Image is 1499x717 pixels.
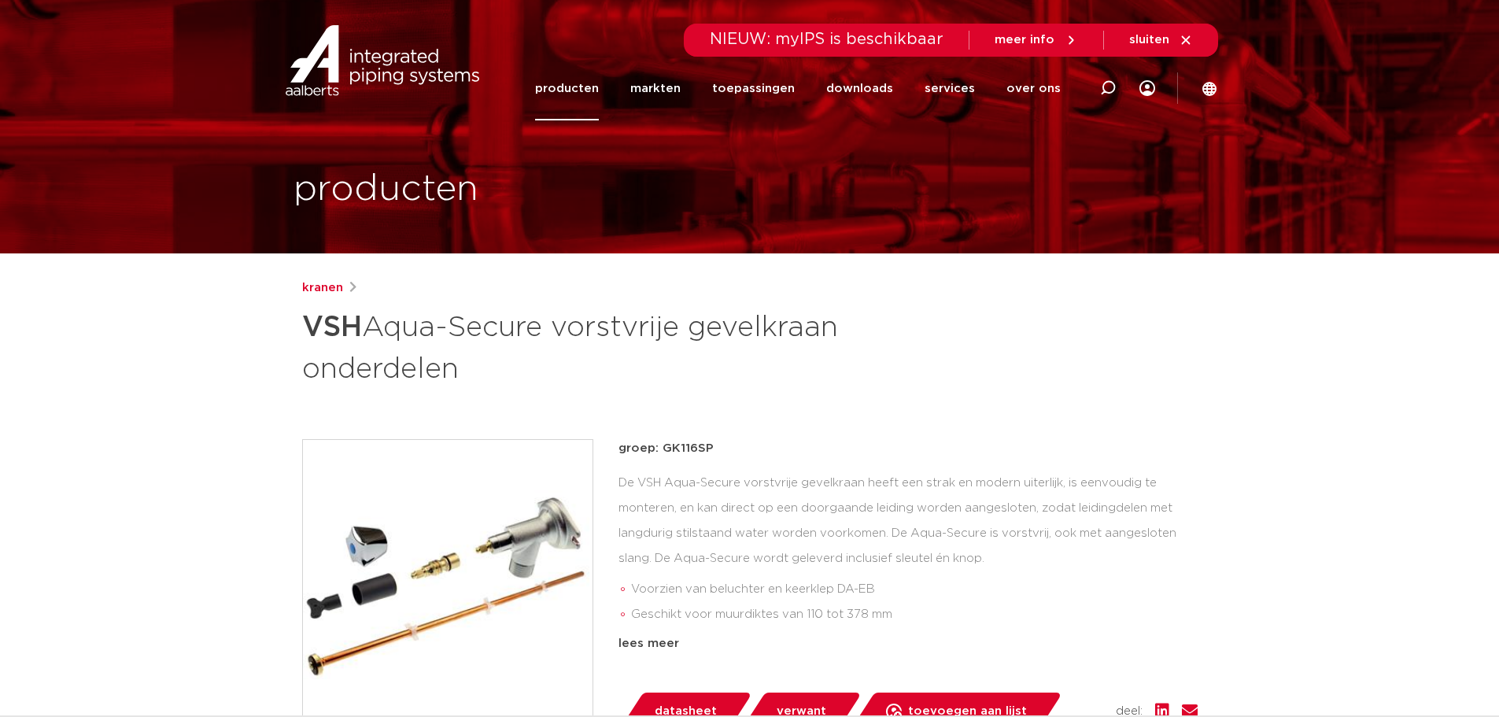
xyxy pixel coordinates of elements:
[995,34,1054,46] span: meer info
[535,57,599,120] a: producten
[294,164,478,215] h1: producten
[618,439,1198,458] p: groep: GK116SP
[302,279,343,298] a: kranen
[995,33,1078,47] a: meer info
[630,57,681,120] a: markten
[1006,57,1061,120] a: over ons
[710,31,943,47] span: NIEUW: myIPS is beschikbaar
[925,57,975,120] a: services
[1129,34,1169,46] span: sluiten
[618,634,1198,653] div: lees meer
[1129,33,1193,47] a: sluiten
[631,577,1198,602] li: Voorzien van beluchter en keerklep DA-EB
[826,57,893,120] a: downloads
[618,471,1198,628] div: De VSH Aqua-Secure vorstvrije gevelkraan heeft een strak en modern uiterlijk, is eenvoudig te mon...
[631,602,1198,627] li: Geschikt voor muurdiktes van 110 tot 378 mm
[535,57,1061,120] nav: Menu
[712,57,795,120] a: toepassingen
[1139,57,1155,120] div: my IPS
[302,313,362,342] strong: VSH
[302,304,893,389] h1: Aqua-Secure vorstvrije gevelkraan onderdelen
